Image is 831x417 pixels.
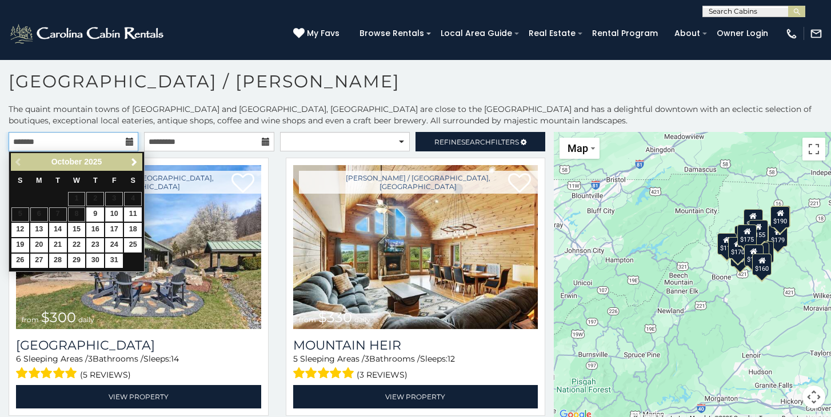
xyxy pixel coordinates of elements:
img: White-1-2.png [9,22,167,45]
img: mail-regular-white.png [810,27,822,40]
span: 2025 [84,157,102,166]
a: Owner Login [711,25,774,42]
a: 31 [105,254,123,268]
span: $300 [41,309,76,326]
span: from [299,315,316,324]
a: View Property [16,385,261,408]
a: 18 [124,223,142,237]
div: $175 [737,224,757,246]
img: phone-regular-white.png [785,27,798,40]
a: 21 [49,238,67,252]
a: 12 [11,223,29,237]
a: 14 [49,223,67,237]
a: 25 [124,238,142,252]
div: Sleeping Areas / Bathrooms / Sleeps: [16,353,261,382]
span: 3 [88,354,93,364]
a: Browse Rentals [354,25,430,42]
a: 28 [49,254,67,268]
a: Real Estate [523,25,581,42]
a: 24 [105,238,123,252]
div: $170 [749,242,769,264]
a: [PERSON_NAME] / [GEOGRAPHIC_DATA], [GEOGRAPHIC_DATA] [299,171,538,194]
a: Local Area Guide [435,25,518,42]
span: Sunday [18,177,22,185]
a: 17 [105,223,123,237]
span: Tuesday [55,177,60,185]
a: 9 [86,207,104,222]
span: from [22,315,39,324]
span: (3 reviews) [357,367,407,382]
button: Change map style [560,138,600,159]
span: Wednesday [73,177,80,185]
span: My Favs [307,27,339,39]
div: $170 [728,237,748,259]
span: Refine Filters [434,138,519,146]
span: Map [568,142,588,154]
div: $300 [743,209,762,231]
div: $110 [717,233,736,255]
button: Map camera controls [802,386,825,408]
span: (5 reviews) [80,367,131,382]
span: daily [354,315,370,324]
div: Sleeping Areas / Bathrooms / Sleeps: [293,353,538,382]
img: Mountain Heir [293,165,538,329]
span: 3 [365,354,369,364]
span: 6 [16,354,21,364]
a: View Property [293,385,538,408]
a: 27 [30,254,48,268]
a: 30 [86,254,104,268]
span: Monday [36,177,42,185]
div: $179 [768,225,788,247]
div: $180 [754,241,773,263]
a: 15 [68,223,86,237]
a: 20 [30,238,48,252]
a: 13 [30,223,48,237]
h3: Bluff View Farm [16,338,261,353]
span: Next [130,158,139,167]
a: 10 [105,207,123,222]
a: 23 [86,238,104,252]
a: 26 [11,254,29,268]
div: $190 [744,244,764,266]
a: 11 [124,207,142,222]
div: $190 [770,206,790,228]
div: $155 [748,220,768,242]
a: Next [127,155,141,169]
span: Search [461,138,491,146]
span: daily [78,315,94,324]
span: Saturday [131,177,135,185]
a: 29 [68,254,86,268]
a: 19 [11,238,29,252]
span: 5 [293,354,298,364]
a: Rental Program [586,25,664,42]
span: 14 [171,354,179,364]
span: $330 [318,309,352,326]
span: October [51,157,82,166]
a: About [669,25,706,42]
a: RefineSearchFilters [415,132,545,151]
div: $250 [770,206,790,227]
a: Mountain Heir from $330 daily [293,165,538,329]
span: Thursday [93,177,98,185]
div: $160 [752,254,772,275]
a: 16 [86,223,104,237]
a: My Favs [293,27,342,40]
button: Toggle fullscreen view [802,138,825,161]
span: Friday [112,177,117,185]
a: Mountain Heir [293,338,538,353]
span: 12 [448,354,455,364]
a: 22 [68,238,86,252]
a: [GEOGRAPHIC_DATA] [16,338,261,353]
